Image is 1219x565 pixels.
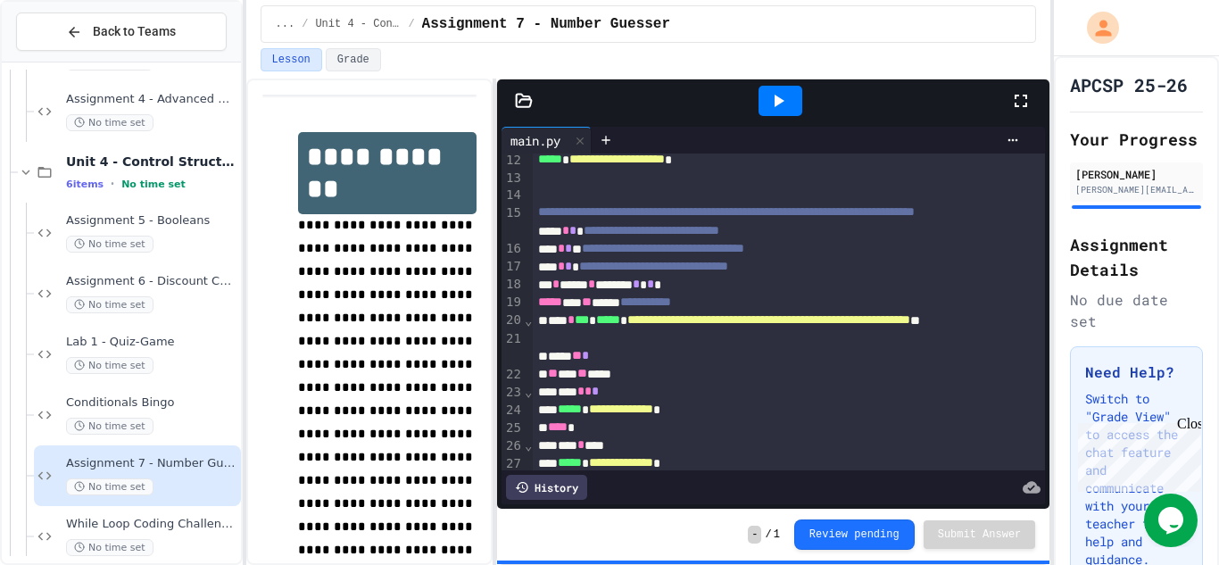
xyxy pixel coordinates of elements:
div: 23 [502,384,524,402]
span: Assignment 7 - Number Guesser [66,456,237,471]
span: No time set [66,114,153,131]
span: Unit 4 - Control Structures [315,17,401,31]
span: No time set [66,236,153,253]
span: While Loop Coding Challenges (In-Class) [66,517,237,532]
button: Review pending [794,519,915,550]
button: Lesson [261,48,322,71]
span: Assignment 5 - Booleans [66,213,237,228]
div: No due date set [1070,289,1203,332]
div: 17 [502,258,524,276]
div: 16 [502,240,524,258]
div: 25 [502,420,524,437]
div: My Account [1068,7,1124,48]
span: ... [276,17,295,31]
span: No time set [66,418,153,435]
span: Conditionals Bingo [66,395,237,411]
div: 14 [502,187,524,204]
span: No time set [66,357,153,374]
span: / [302,17,308,31]
h2: Assignment Details [1070,232,1203,282]
div: 27 [502,455,524,473]
span: Fold line [524,438,533,453]
h2: Your Progress [1070,127,1203,152]
div: main.py [502,127,592,154]
span: / [408,17,414,31]
span: Assignment 4 - Advanced Calc [66,92,237,107]
span: No time set [121,179,186,190]
h3: Need Help? [1085,361,1188,383]
div: 26 [502,437,524,455]
span: 6 items [66,179,104,190]
button: Back to Teams [16,12,227,51]
div: [PERSON_NAME][EMAIL_ADDRESS][DOMAIN_NAME] [1075,183,1198,196]
div: 21 [502,330,524,366]
div: History [506,475,587,500]
span: Assignment 6 - Discount Calculator [66,274,237,289]
span: Lab 1 - Quiz-Game [66,335,237,350]
div: 24 [502,402,524,420]
h1: APCSP 25-26 [1070,72,1188,97]
div: 20 [502,312,524,329]
div: 12 [502,152,524,170]
span: No time set [66,539,153,556]
span: Fold line [524,313,533,328]
iframe: chat widget [1144,494,1201,547]
div: 15 [502,204,524,240]
span: Assignment 7 - Number Guesser [422,13,670,35]
div: 22 [502,366,524,384]
span: - [748,526,761,544]
span: • [111,177,114,191]
span: 1 [774,528,780,542]
div: [PERSON_NAME] [1075,166,1198,182]
div: 13 [502,170,524,187]
span: No time set [66,478,153,495]
div: main.py [502,131,569,150]
span: Unit 4 - Control Structures [66,154,237,170]
span: / [765,528,771,542]
button: Submit Answer [924,520,1036,549]
button: Grade [326,48,381,71]
iframe: chat widget [1071,416,1201,492]
span: Fold line [524,385,533,399]
div: 19 [502,294,524,312]
span: Submit Answer [938,528,1022,542]
span: Back to Teams [93,22,176,41]
div: 18 [502,276,524,294]
span: No time set [66,296,153,313]
div: Chat with us now!Close [7,7,123,113]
